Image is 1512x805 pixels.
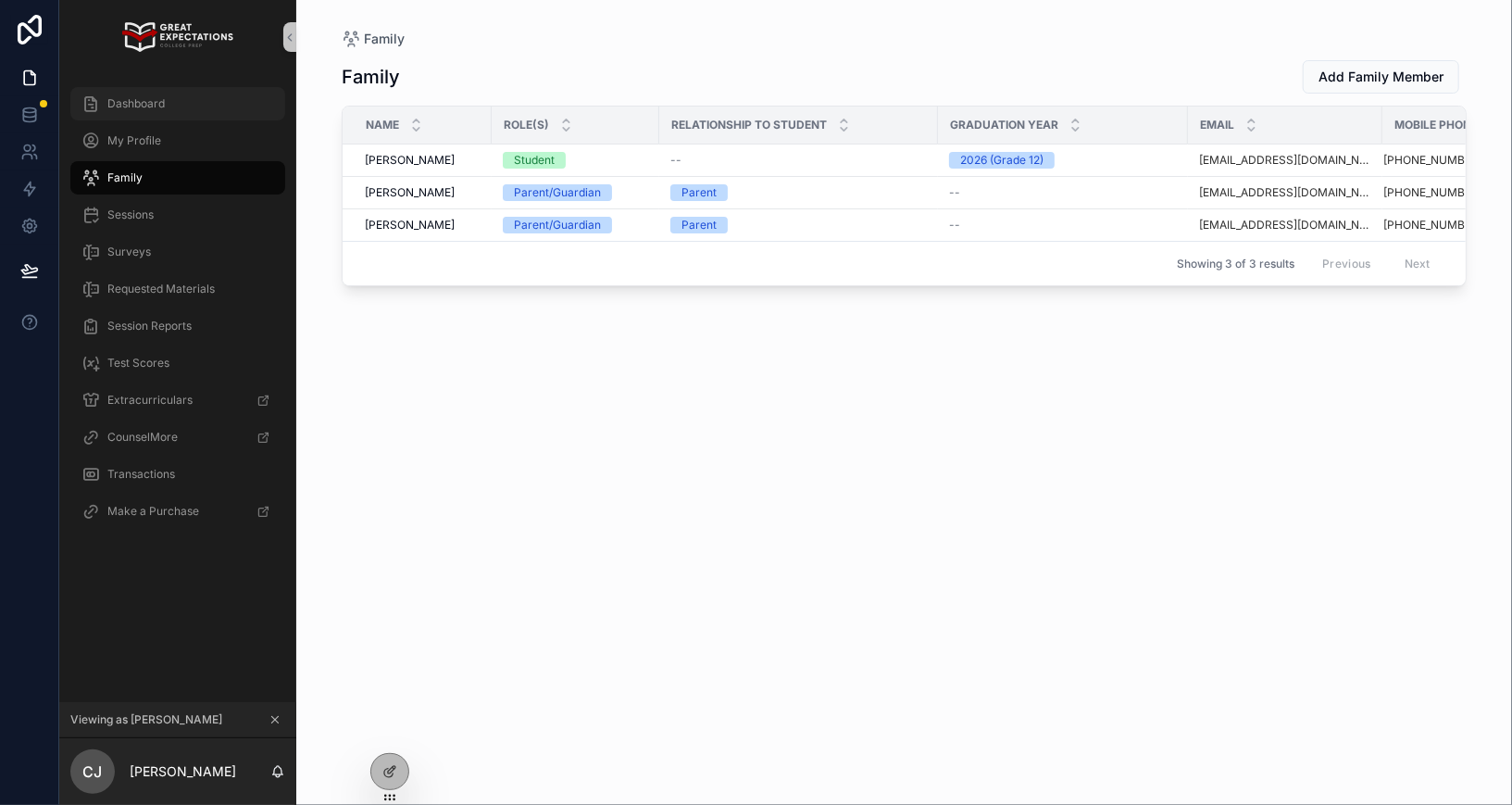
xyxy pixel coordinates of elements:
div: scrollable content [59,74,296,552]
span: Extracurriculars [107,393,193,408]
a: Transactions [70,458,285,491]
span: Name [366,118,399,132]
a: [EMAIL_ADDRESS][DOMAIN_NAME] [1199,218,1371,233]
span: -- [670,153,681,168]
span: CJ [83,761,103,783]
a: Student [503,152,648,169]
span: Email [1200,118,1234,132]
div: Parent [681,184,717,201]
a: Family [70,161,285,195]
a: [PHONE_NUMBER] [1383,185,1499,200]
span: CounselMore [107,430,178,445]
span: Requested Materials [107,282,215,296]
p: [PERSON_NAME] [130,762,236,781]
a: [PERSON_NAME] [365,153,481,168]
span: Sessions [107,208,154,222]
a: [EMAIL_ADDRESS][DOMAIN_NAME] [1199,185,1371,200]
a: Make a Purchase [70,495,285,528]
span: Add Family Member [1318,68,1443,86]
div: Parent/Guardian [514,184,601,201]
a: [EMAIL_ADDRESS][DOMAIN_NAME] [1199,153,1371,168]
a: Parent/Guardian [503,217,648,233]
a: CounselMore [70,421,285,454]
a: -- [949,218,1177,233]
a: Test Scores [70,346,285,380]
span: Relationship to Student [671,118,827,132]
span: Showing 3 of 3 results [1177,257,1294,271]
a: Dashboard [70,87,285,120]
span: Test Scores [107,356,169,371]
img: App logo [122,22,232,52]
span: Session Reports [107,319,192,333]
a: [PHONE_NUMBER] [1383,218,1482,233]
span: -- [949,218,960,233]
a: [PHONE_NUMBER] [1383,153,1482,168]
a: My Profile [70,124,285,157]
a: [PHONE_NUMBER] [1383,218,1499,233]
a: Surveys [70,235,285,269]
a: Parent [670,184,927,201]
a: -- [670,153,927,168]
a: 2026 (Grade 12) [949,152,1177,169]
a: Requested Materials [70,272,285,306]
a: Extracurriculars [70,384,285,417]
div: Student [514,152,555,169]
a: Sessions [70,198,285,232]
a: [PERSON_NAME] [365,185,481,200]
a: [PERSON_NAME] [365,218,481,233]
div: 2026 (Grade 12) [960,152,1043,169]
span: Graduation Year [950,118,1058,132]
span: Mobile Phone [1394,118,1478,132]
span: [PERSON_NAME] [365,153,455,168]
span: [PERSON_NAME] [365,218,455,233]
span: [PERSON_NAME] [365,185,455,200]
a: Family [342,30,405,48]
a: Session Reports [70,309,285,343]
span: Dashboard [107,96,165,111]
a: Parent [670,217,927,233]
div: Parent [681,217,717,233]
a: [PHONE_NUMBER] [1383,153,1499,168]
span: Viewing as [PERSON_NAME] [70,712,222,727]
span: -- [949,185,960,200]
h1: Family [342,64,400,90]
span: Family [107,170,143,185]
div: Parent/Guardian [514,217,601,233]
span: Role(s) [504,118,549,132]
span: My Profile [107,133,161,148]
a: [PHONE_NUMBER] [1383,185,1482,200]
a: Parent/Guardian [503,184,648,201]
span: Transactions [107,467,175,482]
span: Make a Purchase [107,504,199,519]
span: Surveys [107,245,151,259]
a: -- [949,185,1177,200]
span: Family [364,30,405,48]
button: Add Family Member [1303,60,1459,94]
